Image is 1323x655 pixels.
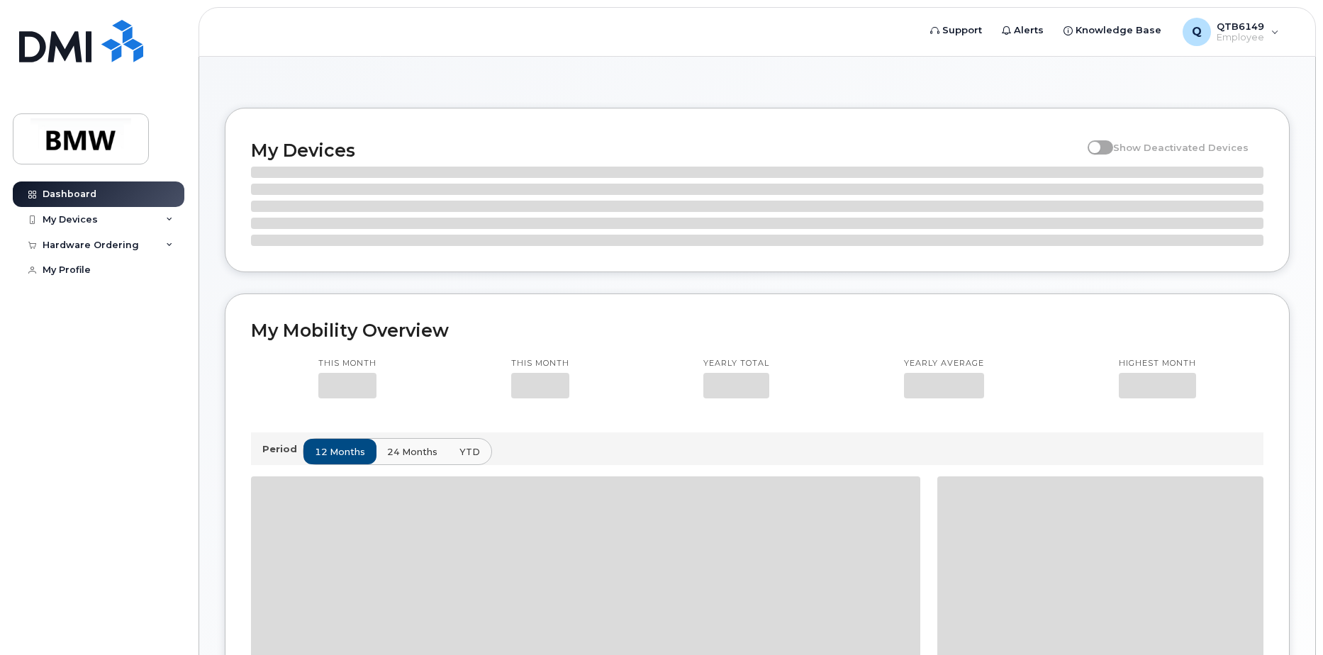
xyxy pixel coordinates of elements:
[318,358,376,369] p: This month
[251,140,1081,161] h2: My Devices
[904,358,984,369] p: Yearly average
[1119,358,1196,369] p: Highest month
[262,442,303,456] p: Period
[1113,142,1249,153] span: Show Deactivated Devices
[703,358,769,369] p: Yearly total
[1088,134,1099,145] input: Show Deactivated Devices
[511,358,569,369] p: This month
[251,320,1263,341] h2: My Mobility Overview
[459,445,480,459] span: YTD
[387,445,437,459] span: 24 months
